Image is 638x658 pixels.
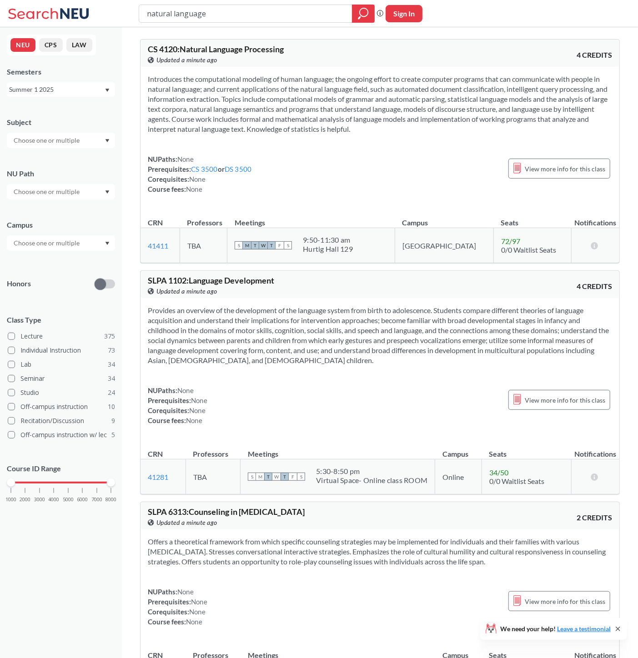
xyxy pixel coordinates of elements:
[303,244,353,254] div: Hurtig Hall 129
[395,209,493,228] th: Campus
[148,305,612,365] section: Provides an overview of the development of the language system from birth to adolescence. Student...
[7,315,115,325] span: Class Type
[34,497,45,502] span: 3000
[189,608,206,616] span: None
[66,38,92,52] button: LAW
[395,228,493,263] td: [GEOGRAPHIC_DATA]
[9,238,85,249] input: Choose one or multiple
[241,440,435,459] th: Meetings
[177,155,194,163] span: None
[501,237,520,245] span: 72 / 97
[77,497,88,502] span: 6000
[281,473,289,481] span: T
[156,286,217,296] span: Updated a minute ago
[177,588,194,596] span: None
[180,209,227,228] th: Professors
[251,241,259,249] span: T
[148,74,612,134] section: Introduces the computational modeling of human language; the ongoing effort to create computer pr...
[7,169,115,179] div: NU Path
[227,209,395,228] th: Meetings
[111,416,115,426] span: 9
[489,477,544,485] span: 0/0 Waitlist Seats
[148,537,612,567] section: Offers a theoretical framework from which specific counseling strategies may be implemented for i...
[577,513,612,523] span: 2 CREDITS
[7,464,115,474] p: Course ID Range
[256,473,264,481] span: M
[577,50,612,60] span: 4 CREDITS
[148,241,168,250] a: 41411
[386,5,422,22] button: Sign In
[9,85,104,95] div: Summer 1 2025
[267,241,276,249] span: T
[5,497,16,502] span: 1000
[180,228,227,263] td: TBA
[7,82,115,97] div: Summer 1 2025Dropdown arrow
[316,467,427,476] div: 5:30 - 8:50 pm
[108,402,115,412] span: 10
[108,374,115,384] span: 34
[9,135,85,146] input: Choose one or multiple
[148,385,207,425] div: NUPaths: Prerequisites: Corequisites: Course fees:
[7,133,115,148] div: Dropdown arrow
[435,459,482,494] td: Online
[264,473,272,481] span: T
[148,275,274,285] span: SLPA 1102 : Language Development
[235,241,243,249] span: S
[243,241,251,249] span: M
[8,387,115,399] label: Studio
[91,497,102,502] span: 7000
[189,175,206,183] span: None
[577,281,612,291] span: 4 CREDITS
[272,473,281,481] span: W
[525,596,605,607] span: View more info for this class
[146,6,346,21] input: Class, professor, course number, "phrase"
[111,430,115,440] span: 5
[435,440,482,459] th: Campus
[148,154,252,194] div: NUPaths: Prerequisites: or Corequisites: Course fees:
[297,473,305,481] span: S
[186,440,240,459] th: Professors
[7,279,31,289] p: Honors
[186,618,202,626] span: None
[108,388,115,398] span: 24
[8,373,115,384] label: Seminar
[572,440,619,459] th: Notifications
[10,38,35,52] button: NEU
[186,459,240,494] td: TBA
[191,396,207,404] span: None
[148,507,305,517] span: SLPA 6313 : Counseling in [MEDICAL_DATA]
[20,497,30,502] span: 2000
[501,245,556,254] span: 0/0 Waitlist Seats
[105,139,110,143] svg: Dropdown arrow
[186,185,202,193] span: None
[39,38,63,52] button: CPS
[177,386,194,394] span: None
[482,440,571,459] th: Seats
[156,518,217,528] span: Updated a minute ago
[189,406,206,414] span: None
[148,473,168,481] a: 41281
[108,359,115,369] span: 34
[148,218,163,228] div: CRN
[8,401,115,413] label: Off-campus instruction
[108,345,115,355] span: 73
[148,44,284,54] span: CS 4120 : Natural Language Processing
[7,67,115,77] div: Semesters
[105,190,110,194] svg: Dropdown arrow
[8,415,115,427] label: Recitation/Discussion
[557,625,611,633] a: Leave a testimonial
[104,331,115,341] span: 375
[191,598,207,606] span: None
[105,242,110,245] svg: Dropdown arrow
[105,497,116,502] span: 8000
[289,473,297,481] span: F
[259,241,267,249] span: W
[8,359,115,370] label: Lab
[525,163,605,174] span: View more info for this class
[316,476,427,485] div: Virtual Space- Online class ROOM
[148,449,163,459] div: CRN
[7,117,115,127] div: Subject
[148,587,207,627] div: NUPaths: Prerequisites: Corequisites: Course fees:
[493,209,571,228] th: Seats
[500,626,611,632] span: We need your help!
